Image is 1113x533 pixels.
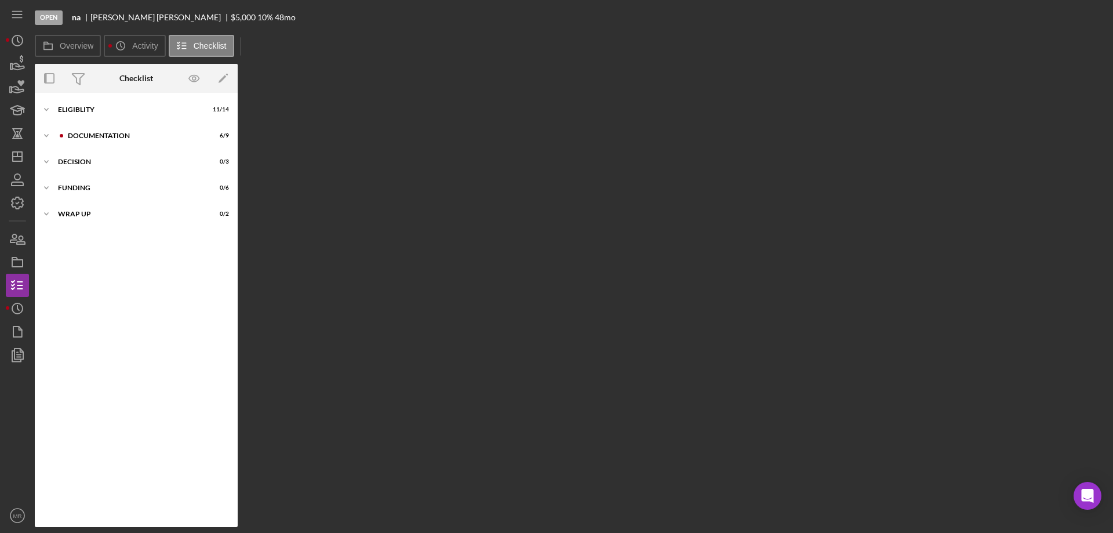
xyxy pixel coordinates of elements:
[68,132,200,139] div: Documentation
[275,13,296,22] div: 48 mo
[58,158,200,165] div: Decision
[58,211,200,217] div: Wrap up
[208,158,229,165] div: 0 / 3
[60,41,93,50] label: Overview
[104,35,165,57] button: Activity
[6,504,29,527] button: MR
[194,41,227,50] label: Checklist
[90,13,231,22] div: [PERSON_NAME] [PERSON_NAME]
[208,106,229,113] div: 11 / 14
[208,184,229,191] div: 0 / 6
[1074,482,1101,510] div: Open Intercom Messenger
[257,13,273,22] div: 10 %
[169,35,234,57] button: Checklist
[231,12,256,22] span: $5,000
[132,41,158,50] label: Activity
[208,211,229,217] div: 0 / 2
[58,106,200,113] div: Eligiblity
[119,74,153,83] div: Checklist
[35,35,101,57] button: Overview
[13,513,22,519] text: MR
[72,13,81,22] b: na
[208,132,229,139] div: 6 / 9
[35,10,63,25] div: Open
[58,184,200,191] div: Funding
